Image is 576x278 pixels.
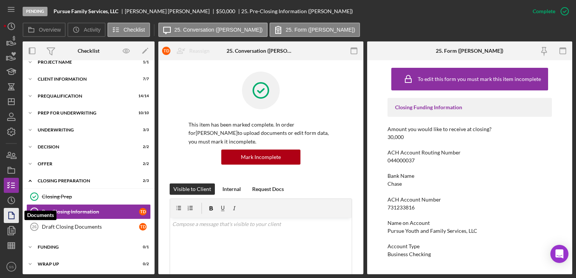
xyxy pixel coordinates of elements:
[135,77,149,81] div: 7 / 7
[38,128,130,132] div: Underwriting
[388,181,402,187] div: Chase
[107,23,150,37] button: Checklist
[221,150,300,165] button: Mark Incomplete
[388,134,404,140] div: 30,000
[388,126,551,132] div: Amount you would like to receive at closing?
[188,121,333,146] p: This item has been marked complete. In order for [PERSON_NAME] to upload documents or edit form d...
[135,94,149,98] div: 14 / 14
[135,162,149,166] div: 2 / 2
[388,220,551,226] div: Name on Account
[388,197,551,203] div: ACH Account Number
[388,205,415,211] div: 731233816
[125,8,216,14] div: [PERSON_NAME] [PERSON_NAME]
[124,27,145,33] label: Checklist
[135,60,149,64] div: 1 / 1
[84,27,100,33] label: Activity
[135,111,149,115] div: 10 / 10
[525,4,572,19] button: Complete
[139,208,147,215] div: T D
[388,228,477,234] div: Pursue Youth and Family Services, LLC
[248,183,288,195] button: Request Docs
[173,183,211,195] div: Visible to Client
[54,8,118,14] b: Pursue Family Services, LLC
[26,219,151,234] a: 26Draft Closing DocumentsTD
[550,245,568,263] div: Open Intercom Messenger
[388,251,431,257] div: Business Checking
[189,43,210,58] div: Reassign
[241,150,281,165] div: Mark Incomplete
[38,162,130,166] div: Offer
[395,104,544,110] div: Closing Funding Information
[135,128,149,132] div: 3 / 3
[23,23,66,37] button: Overview
[67,23,105,37] button: Activity
[418,76,541,82] div: To edit this form you must mark this item incomplete
[42,224,139,230] div: Draft Closing Documents
[286,27,355,33] label: 25. Form ([PERSON_NAME])
[158,43,217,58] button: TDReassign
[436,48,503,54] div: 25. Form ([PERSON_NAME])
[26,204,151,219] a: Pre-Closing InformationTD
[227,48,295,54] div: 25. Conversation ([PERSON_NAME])
[42,194,150,200] div: Closing Prep
[32,225,37,229] tspan: 26
[222,183,241,195] div: Internal
[175,27,263,33] label: 25. Conversation ([PERSON_NAME])
[9,265,14,269] text: SS
[388,150,551,156] div: ACH Account Routing Number
[139,223,147,231] div: T D
[38,245,130,249] div: Funding
[241,8,353,14] div: 25. Pre-Closing Information ([PERSON_NAME])
[38,77,130,81] div: Client Information
[162,47,170,55] div: T D
[26,189,151,204] a: Closing Prep
[170,183,215,195] button: Visible to Client
[78,48,100,54] div: Checklist
[135,179,149,183] div: 2 / 3
[39,27,61,33] label: Overview
[38,94,130,98] div: Prequalification
[42,209,139,215] div: Pre-Closing Information
[388,173,551,179] div: Bank Name
[135,262,149,266] div: 0 / 2
[135,145,149,149] div: 2 / 2
[533,4,555,19] div: Complete
[216,8,235,14] div: $50,000
[38,179,130,183] div: Closing Preparation
[158,23,268,37] button: 25. Conversation ([PERSON_NAME])
[38,262,130,266] div: Wrap Up
[4,259,19,274] button: SS
[135,245,149,249] div: 0 / 1
[252,183,284,195] div: Request Docs
[388,243,551,249] div: Account Type
[38,60,130,64] div: Project Name
[388,157,415,163] div: 044000037
[270,23,360,37] button: 25. Form ([PERSON_NAME])
[219,183,245,195] button: Internal
[38,111,130,115] div: Prep for Underwriting
[23,7,47,16] div: Pending
[38,145,130,149] div: Decision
